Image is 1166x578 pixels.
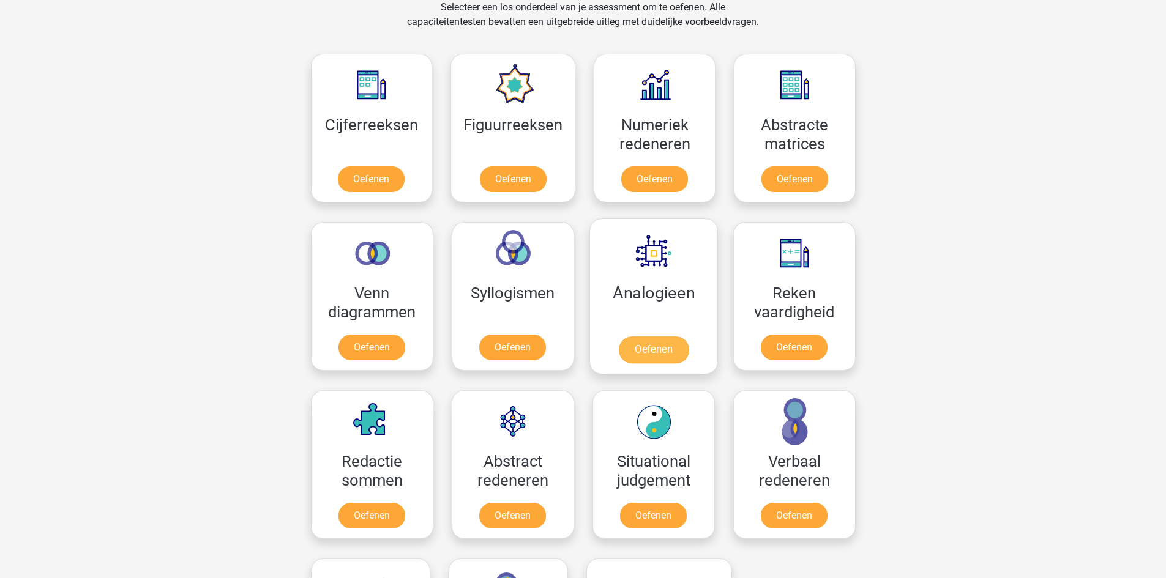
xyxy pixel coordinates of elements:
a: Oefenen [761,166,828,192]
a: Oefenen [479,503,546,528]
a: Oefenen [620,503,687,528]
a: Oefenen [761,335,828,360]
a: Oefenen [338,503,405,528]
a: Oefenen [338,335,405,360]
a: Oefenen [621,166,688,192]
a: Oefenen [618,336,688,363]
a: Oefenen [338,166,405,192]
a: Oefenen [479,335,546,360]
a: Oefenen [761,503,828,528]
a: Oefenen [480,166,547,192]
